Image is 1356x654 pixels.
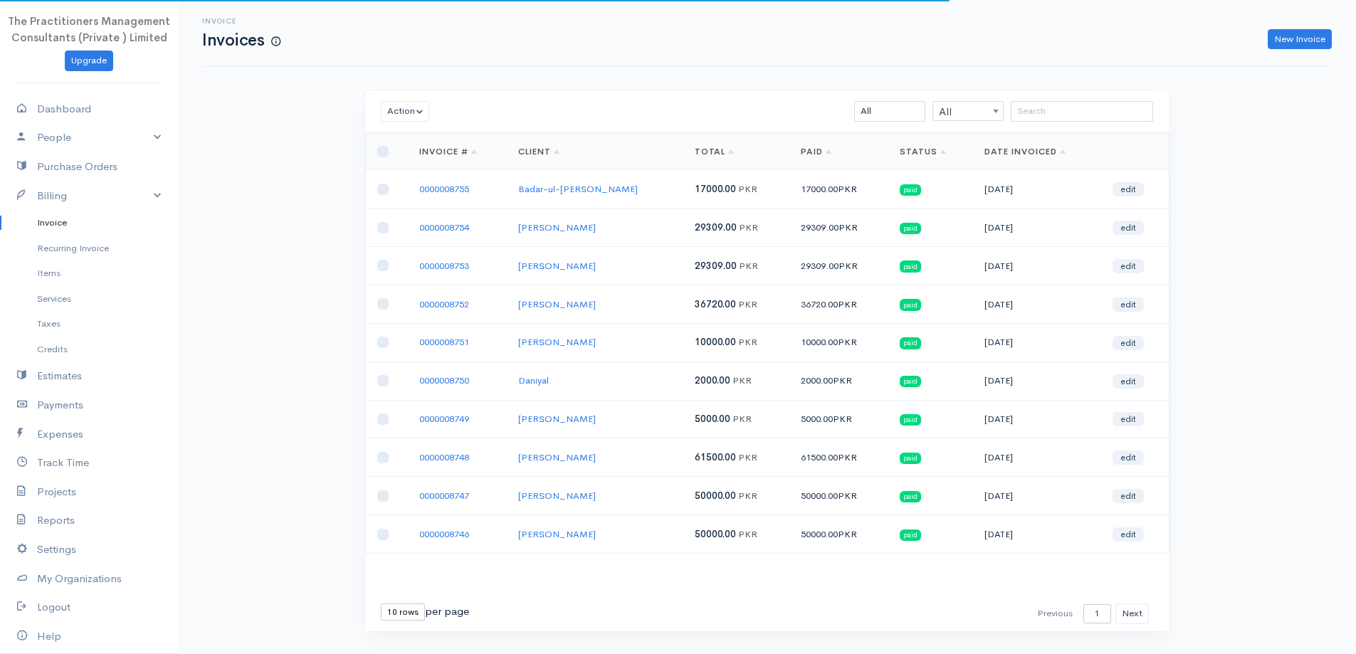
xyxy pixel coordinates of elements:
[381,603,469,621] div: per page
[419,451,469,463] a: 0000008748
[518,336,596,348] a: [PERSON_NAME]
[738,336,757,348] span: PKR
[419,146,477,157] a: Invoice #
[419,260,469,272] a: 0000008753
[838,451,857,463] span: PKR
[381,101,430,122] button: Action
[900,337,921,349] span: paid
[739,260,758,272] span: PKR
[518,183,638,195] a: Badar-ul-[PERSON_NAME]
[738,298,757,310] span: PKR
[973,285,1101,323] td: [DATE]
[973,209,1101,247] td: [DATE]
[8,14,170,44] span: The Practitioners Management Consultants (Private ) Limited
[1113,259,1144,273] a: edit
[1011,101,1153,122] input: Search
[518,260,596,272] a: [PERSON_NAME]
[1113,297,1144,312] a: edit
[695,413,730,425] span: 5000.00
[900,260,921,272] span: paid
[518,490,596,502] a: [PERSON_NAME]
[518,528,596,540] a: [PERSON_NAME]
[518,298,596,310] a: [PERSON_NAME]
[695,146,735,157] a: Total
[732,374,752,386] span: PKR
[419,528,469,540] a: 0000008746
[789,247,888,285] td: 29309.00
[973,515,1101,554] td: [DATE]
[838,336,857,348] span: PKR
[789,515,888,554] td: 50000.00
[419,221,469,233] a: 0000008754
[900,146,946,157] a: Status
[419,490,469,502] a: 0000008747
[1113,221,1144,235] a: edit
[900,299,921,310] span: paid
[1113,489,1144,503] a: edit
[973,247,1101,285] td: [DATE]
[933,102,1003,122] span: All
[738,451,757,463] span: PKR
[839,221,858,233] span: PKR
[1115,603,1149,624] button: Next
[1113,374,1144,389] a: edit
[738,490,757,502] span: PKR
[695,336,736,348] span: 10000.00
[518,374,549,386] a: Daniyal
[801,146,831,157] a: Paid
[839,260,858,272] span: PKR
[202,31,280,49] h1: Invoices
[1113,527,1144,542] a: edit
[1113,336,1144,350] a: edit
[695,490,736,502] span: 50000.00
[518,413,596,425] a: [PERSON_NAME]
[419,183,469,195] a: 0000008755
[973,400,1101,438] td: [DATE]
[973,438,1101,477] td: [DATE]
[695,528,736,540] span: 50000.00
[695,451,736,463] span: 61500.00
[271,36,280,48] span: How to create your first Invoice?
[1113,412,1144,426] a: edit
[833,374,852,386] span: PKR
[973,477,1101,515] td: [DATE]
[838,183,857,195] span: PKR
[738,183,757,195] span: PKR
[732,413,752,425] span: PKR
[518,146,559,157] a: Client
[1113,182,1144,196] a: edit
[1268,29,1332,50] a: New Invoice
[789,285,888,323] td: 36720.00
[695,260,737,272] span: 29309.00
[833,413,852,425] span: PKR
[789,477,888,515] td: 50000.00
[838,298,857,310] span: PKR
[973,323,1101,362] td: [DATE]
[973,170,1101,209] td: [DATE]
[789,362,888,400] td: 2000.00
[695,374,730,386] span: 2000.00
[419,413,469,425] a: 0000008749
[900,184,921,196] span: paid
[838,490,857,502] span: PKR
[789,400,888,438] td: 5000.00
[789,170,888,209] td: 17000.00
[419,374,469,386] a: 0000008750
[1113,450,1144,465] a: edit
[518,221,596,233] a: [PERSON_NAME]
[789,438,888,477] td: 61500.00
[695,221,737,233] span: 29309.00
[932,101,1004,121] span: All
[973,362,1101,400] td: [DATE]
[984,146,1065,157] a: Date Invoiced
[738,528,757,540] span: PKR
[900,223,921,234] span: paid
[739,221,758,233] span: PKR
[900,529,921,541] span: paid
[838,528,857,540] span: PKR
[695,183,736,195] span: 17000.00
[419,336,469,348] a: 0000008751
[900,491,921,502] span: paid
[900,453,921,464] span: paid
[65,51,113,71] a: Upgrade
